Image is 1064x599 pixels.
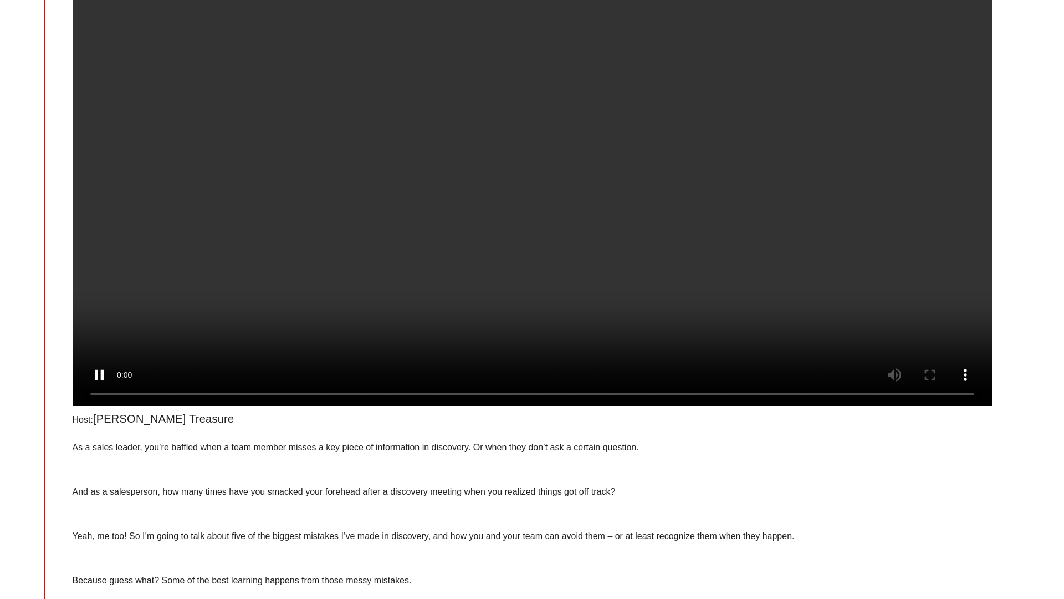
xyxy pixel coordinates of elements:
p: As a sales leader, you’re baffled when a team member misses a key piece of information in discove... [73,441,992,454]
p: Because guess what? Some of the best learning happens from those messy mistakes. [73,574,992,587]
span: [PERSON_NAME] Treasure [93,413,234,425]
p: Yeah, me too! So I’m going to talk about five of the biggest mistakes I’ve made in discovery, and... [73,530,992,543]
span: Host: [73,415,93,424]
p: And as a salesperson, how many times have you smacked your forehead after a discovery meeting whe... [73,485,992,499]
